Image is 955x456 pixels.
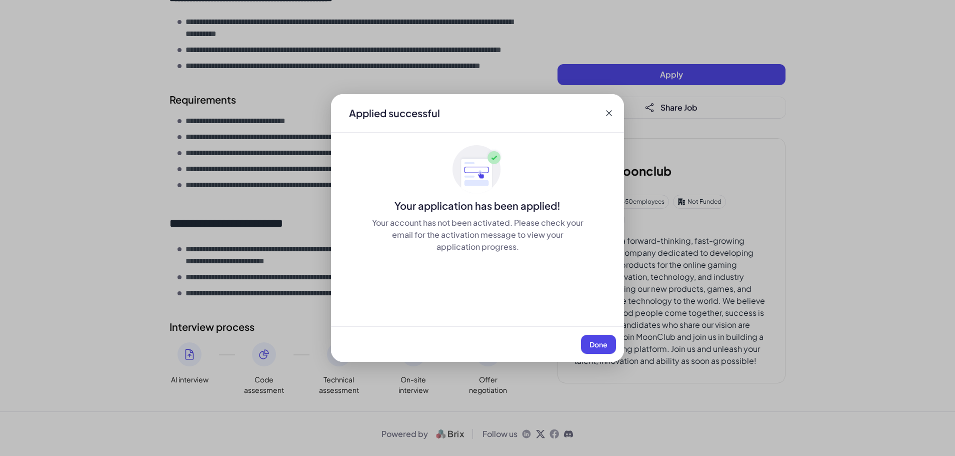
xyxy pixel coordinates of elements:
[349,106,440,120] div: Applied successful
[371,217,584,253] div: Your account has not been activated. Please check your email for the activation message to view y...
[581,335,616,354] button: Done
[589,340,607,349] span: Done
[331,199,624,213] div: Your application has been applied!
[452,145,502,195] img: ApplyedMaskGroup3.svg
